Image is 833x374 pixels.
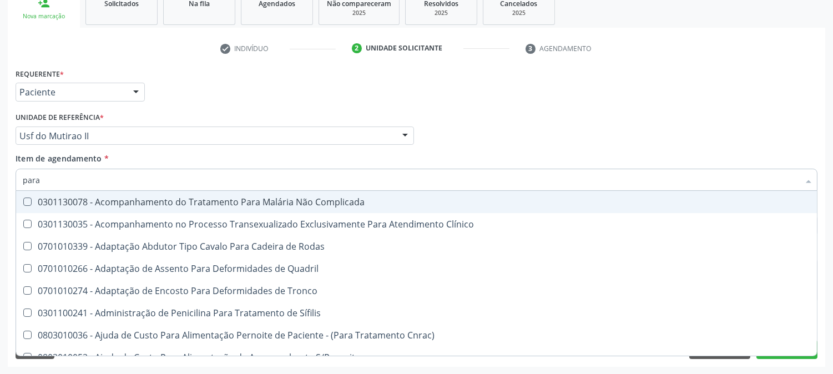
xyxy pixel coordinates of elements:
[16,109,104,127] label: Unidade de referência
[19,130,391,141] span: Usf do Mutirao II
[366,43,442,53] div: Unidade solicitante
[16,65,64,83] label: Requerente
[352,43,362,53] div: 2
[413,9,469,17] div: 2025
[16,153,102,164] span: Item de agendamento
[327,9,391,17] div: 2025
[19,87,122,98] span: Paciente
[23,169,799,191] input: Buscar por procedimentos
[16,12,72,21] div: Nova marcação
[491,9,547,17] div: 2025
